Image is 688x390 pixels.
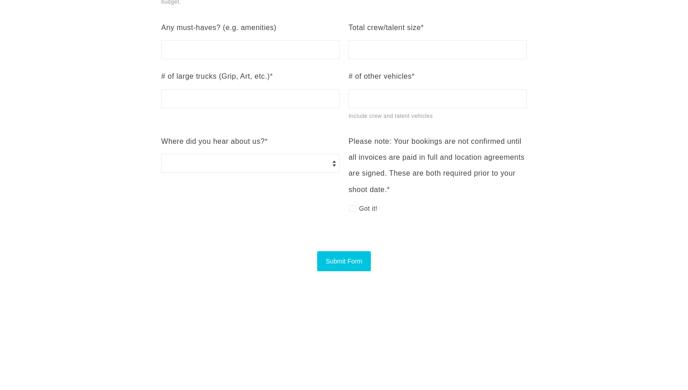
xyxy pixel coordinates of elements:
button: Submit Form [317,251,371,271]
span: Please note: Your bookings are not confirmed until all invoices are paid in full and location agr... [349,137,525,193]
span: # of other vehicles [349,72,412,80]
input: Total crew/talent size* [349,40,527,59]
span: Where did you hear about us? [161,137,265,145]
select: Where did you hear about us?* [161,154,339,173]
span: Got it! [359,202,378,215]
span: Any must-haves? (e.g. amenities) [161,24,276,31]
span: # of large trucks (Grip, Art, etc.) [161,72,270,80]
input: Any must-haves? (e.g. amenities) [161,40,339,59]
input: # of large trucks (Grip, Art, etc.)* [161,89,339,108]
span: Total crew/talent size [349,24,421,31]
span: Include crew and talent vehicles [349,113,433,119]
input: # of other vehicles*Include crew and talent vehicles [349,89,527,108]
input: Got it! [349,205,356,212]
